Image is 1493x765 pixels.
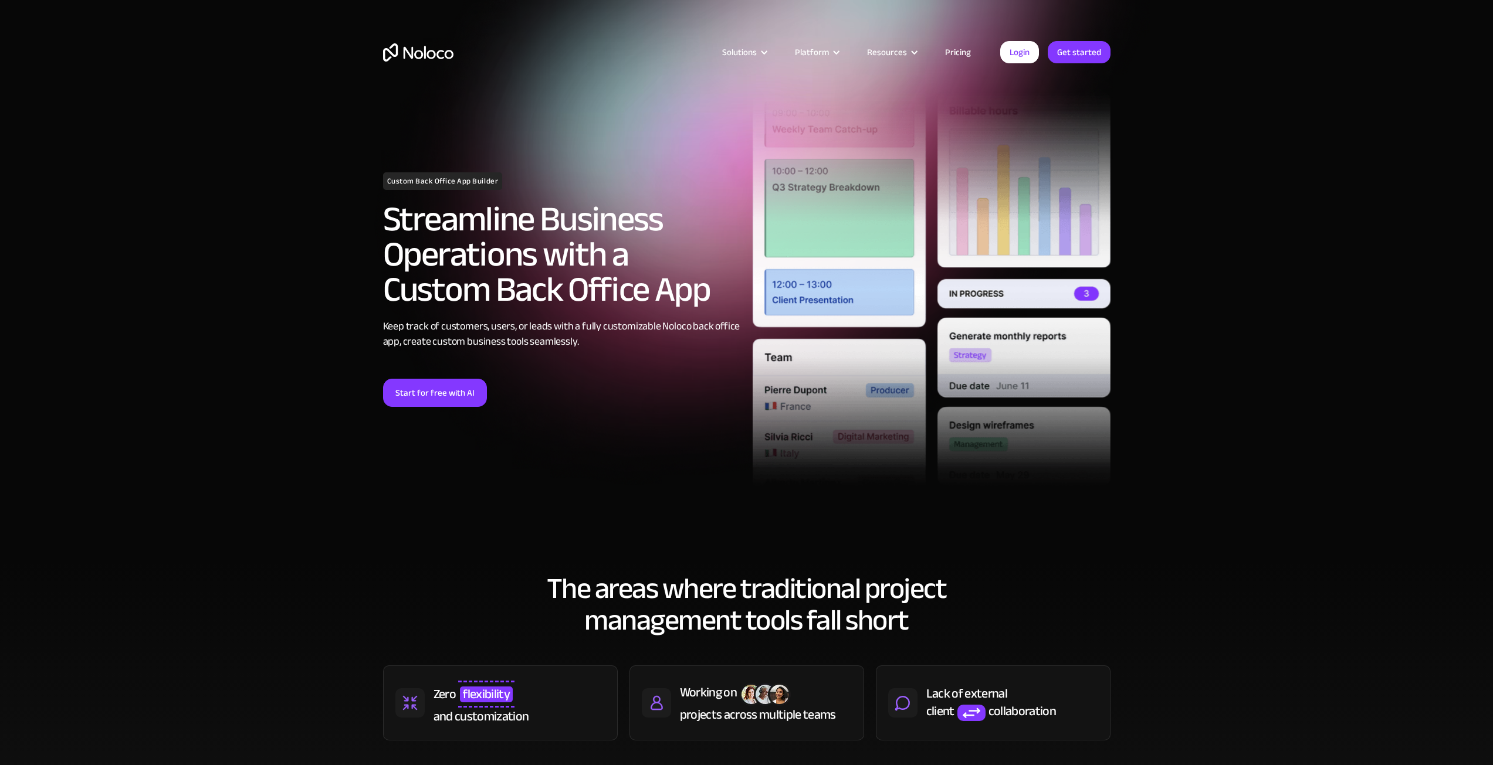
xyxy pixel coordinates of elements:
div: client [926,702,954,720]
div: Platform [795,45,829,60]
a: Start for free with AI [383,379,487,407]
div: projects across multiple teams [680,706,836,723]
a: home [383,43,453,62]
div: Resources [852,45,930,60]
a: Pricing [930,45,986,60]
div: Solutions [722,45,757,60]
span: flexibility [460,686,513,702]
div: Solutions [707,45,780,60]
div: Resources [867,45,907,60]
div: Lack of external [926,685,1098,702]
div: Platform [780,45,852,60]
h2: Streamline Business Operations with a Custom Back Office App [383,202,741,307]
a: Get started [1048,41,1111,63]
div: collaboration [988,702,1056,720]
div: Keep track of customers, users, or leads with a fully customizable Noloco back office app, create... [383,319,741,349]
div: Zero [434,685,456,703]
a: Login [1000,41,1039,63]
h2: The areas where traditional project management tools fall short [383,573,1111,636]
div: and customization [434,708,529,725]
h1: Custom Back Office App Builder [383,172,503,190]
div: Working on [680,684,737,701]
